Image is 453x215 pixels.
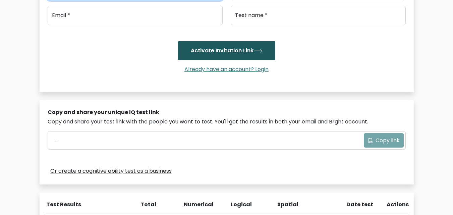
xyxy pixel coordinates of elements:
[48,118,406,126] div: Copy and share your test link with the people you want to test. You'll get the results in both yo...
[178,41,275,60] button: Activate Invitation Link
[231,201,250,209] div: Logical
[231,6,406,25] input: Test name
[48,108,406,116] div: Copy and share your unique IQ test link
[387,201,410,209] div: Actions
[48,6,223,25] input: Email
[46,201,129,209] div: Test Results
[137,201,157,209] div: Total
[277,201,297,209] div: Spatial
[184,201,203,209] div: Numerical
[182,65,271,73] a: Already have an account? Login
[50,167,172,175] a: Or create a cognitive ability test as a business
[324,201,379,209] div: Date test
